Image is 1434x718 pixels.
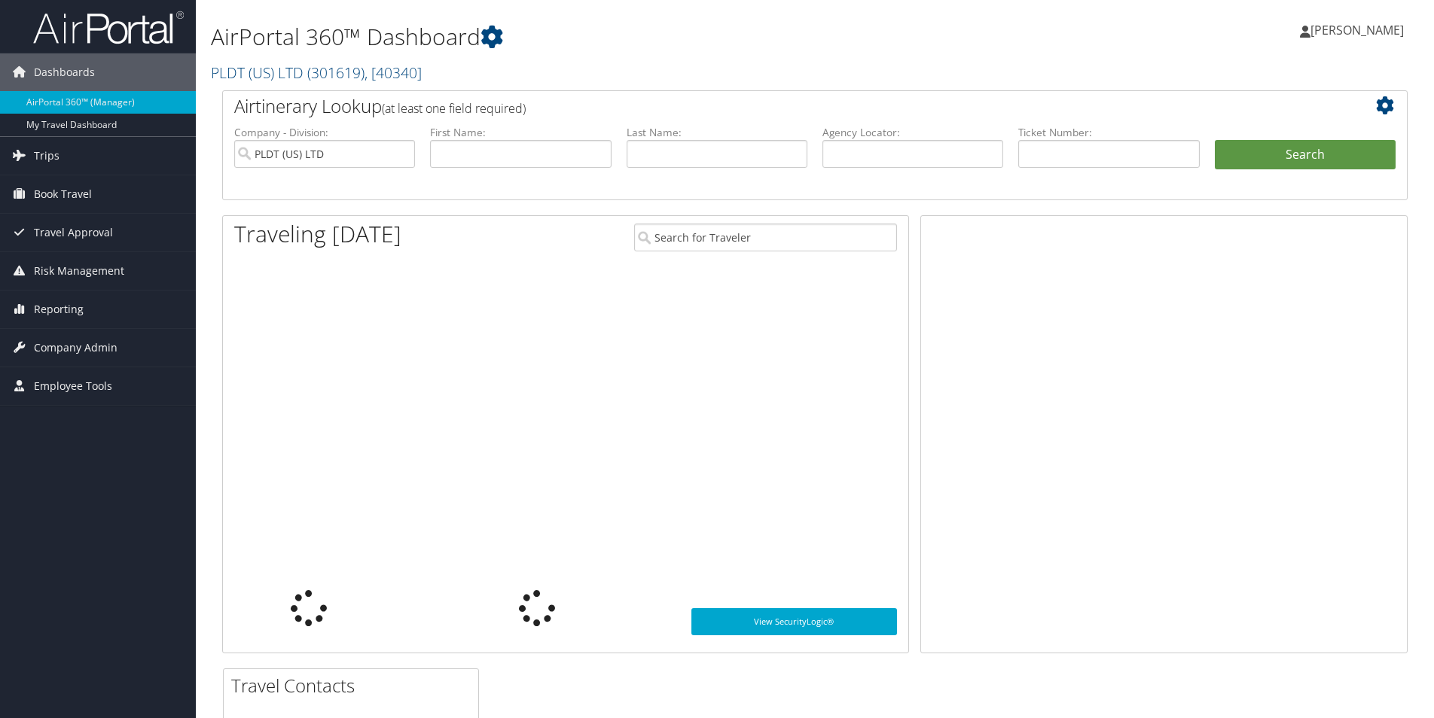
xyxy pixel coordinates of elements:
[234,93,1297,119] h2: Airtinerary Lookup
[211,62,422,83] a: PLDT (US) LTD
[34,367,112,405] span: Employee Tools
[33,10,184,45] img: airportal-logo.png
[34,291,84,328] span: Reporting
[34,214,113,251] span: Travel Approval
[234,125,415,140] label: Company - Division:
[234,218,401,250] h1: Traveling [DATE]
[382,100,526,117] span: (at least one field required)
[634,224,897,251] input: Search for Traveler
[34,175,92,213] span: Book Travel
[365,62,422,83] span: , [ 40340 ]
[1310,22,1404,38] span: [PERSON_NAME]
[231,673,478,698] h2: Travel Contacts
[307,62,365,83] span: ( 301619 )
[822,125,1003,140] label: Agency Locator:
[34,53,95,91] span: Dashboards
[34,252,124,290] span: Risk Management
[211,21,1016,53] h1: AirPortal 360™ Dashboard
[430,125,611,140] label: First Name:
[691,608,897,635] a: View SecurityLogic®
[1018,125,1199,140] label: Ticket Number:
[34,137,59,175] span: Trips
[627,125,807,140] label: Last Name:
[1215,140,1396,170] button: Search
[1300,8,1419,53] a: [PERSON_NAME]
[34,329,117,367] span: Company Admin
